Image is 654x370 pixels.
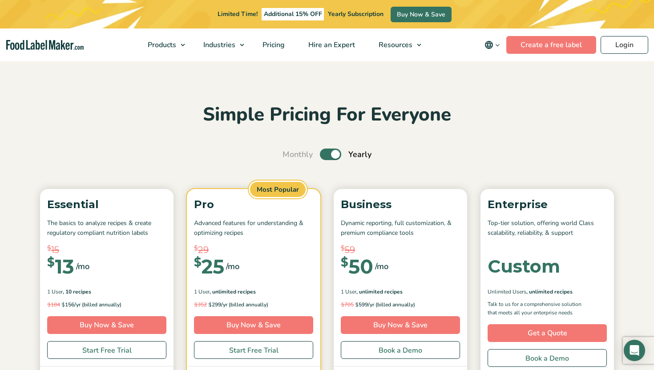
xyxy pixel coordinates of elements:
span: Most Popular [249,181,307,199]
div: 25 [194,257,224,276]
a: Start Free Trial [194,341,313,359]
span: Yearly [348,149,371,161]
p: Top-tier solution, offering world Class scalability, reliability, & support [488,218,607,238]
span: Yearly Subscription [328,10,384,18]
span: $ [47,301,51,308]
a: Hire an Expert [297,28,365,61]
span: $ [194,243,198,253]
h2: Simple Pricing For Everyone [36,103,618,127]
a: Buy Now & Save [194,316,313,334]
a: Products [136,28,190,61]
label: Toggle [320,149,341,160]
span: , Unlimited Recipes [356,288,403,296]
p: Pro [194,196,313,213]
div: 50 [341,257,373,276]
a: Buy Now & Save [391,7,452,22]
span: 1 User [341,288,356,296]
del: 705 [341,301,354,308]
a: Buy Now & Save [47,316,166,334]
span: $ [208,301,212,308]
span: 1 User [47,288,63,296]
p: Business [341,196,460,213]
div: Custom [488,257,560,275]
a: Industries [192,28,249,61]
span: Industries [201,40,236,50]
a: Login [601,36,648,54]
del: 352 [194,301,207,308]
span: $ [194,301,198,308]
a: Start Free Trial [47,341,166,359]
span: Products [145,40,177,50]
p: 299/yr (billed annually) [194,300,313,309]
div: Open Intercom Messenger [624,340,645,361]
span: , Unlimited Recipes [210,288,256,296]
span: $ [355,301,359,308]
span: Monthly [283,149,313,161]
span: $ [341,257,348,268]
span: Hire an Expert [306,40,356,50]
a: Resources [367,28,426,61]
span: 29 [198,243,209,257]
span: /mo [226,260,239,273]
p: Talk to us for a comprehensive solution that meets all your enterprise needs [488,300,590,317]
p: The basics to analyze recipes & create regulatory compliant nutrition labels [47,218,166,238]
span: Limited Time! [218,10,258,18]
span: 59 [345,243,355,257]
div: 13 [47,257,74,276]
p: 156/yr (billed annually) [47,300,166,309]
a: Pricing [251,28,295,61]
span: /mo [76,260,89,273]
span: $ [61,301,65,308]
p: 599/yr (billed annually) [341,300,460,309]
span: Additional 15% OFF [262,8,324,20]
a: Buy Now & Save [341,316,460,334]
p: Essential [47,196,166,213]
p: Enterprise [488,196,607,213]
span: $ [47,243,51,253]
a: Create a free label [506,36,596,54]
span: $ [194,257,202,268]
a: Book a Demo [341,341,460,359]
p: Advanced features for understanding & optimizing recipes [194,218,313,238]
span: , 10 Recipes [63,288,91,296]
a: Book a Demo [488,349,607,367]
span: Resources [376,40,413,50]
span: $ [341,301,344,308]
span: $ [47,257,55,268]
span: 1 User [194,288,210,296]
span: , Unlimited Recipes [526,288,573,296]
span: 15 [51,243,59,257]
span: Pricing [260,40,286,50]
del: 184 [47,301,60,308]
span: /mo [375,260,388,273]
a: Get a Quote [488,324,607,342]
span: $ [341,243,345,253]
p: Dynamic reporting, full customization, & premium compliance tools [341,218,460,238]
span: Unlimited Users [488,288,526,296]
